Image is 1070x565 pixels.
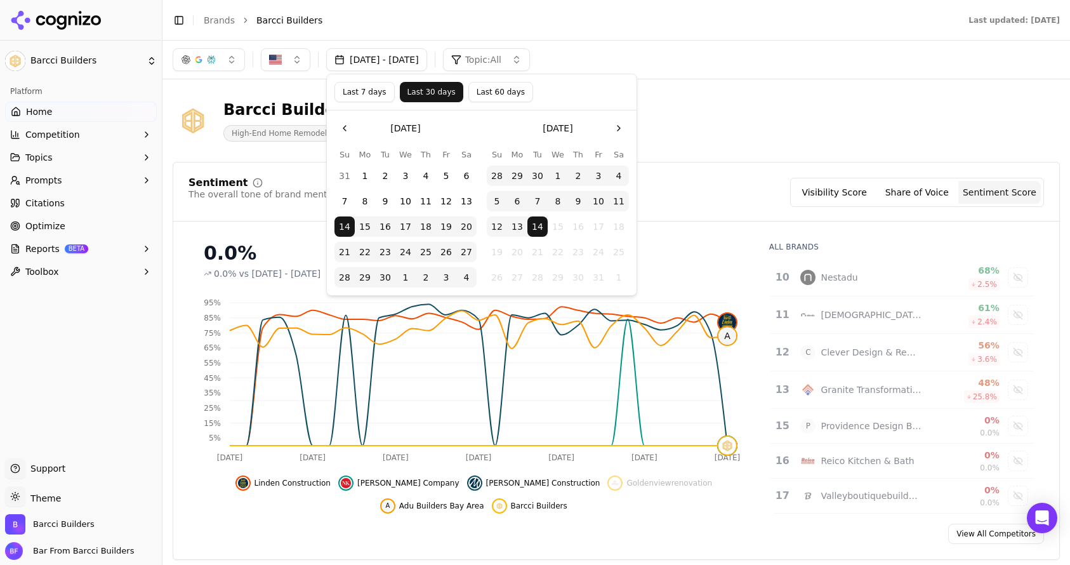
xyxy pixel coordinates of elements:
[436,216,456,237] button: Friday, September 19th, 2025, selected
[511,501,567,511] span: Barcci Builders
[466,453,492,462] tspan: [DATE]
[25,462,65,475] span: Support
[770,409,1034,444] tr: 15PProvidence Design Build0%0.0%Show providence design build data
[395,216,416,237] button: Wednesday, September 17th, 2025, selected
[776,382,788,397] div: 13
[223,100,449,120] div: Barcci Builders
[800,307,816,322] img: abodu
[793,181,876,204] button: Visibility Score
[334,149,477,288] table: September 2025
[383,501,393,511] span: A
[821,420,921,432] div: Providence Design Build
[626,478,712,488] span: Goldenviewrenovation
[204,14,943,27] nav: breadcrumb
[465,53,501,66] span: Topic: All
[334,166,355,186] button: Sunday, August 31st, 2025
[718,437,736,455] img: barcci builders
[821,489,921,502] div: Valleyboutiquebuilders
[631,453,657,462] tspan: [DATE]
[25,128,80,141] span: Competition
[399,501,484,511] span: Adu Builders Bay Area
[1008,380,1028,400] button: Show granite transformations data
[609,166,629,186] button: Saturday, October 4th, 2025, selected
[334,242,355,262] button: Sunday, September 21st, 2025, selected
[456,267,477,288] button: Saturday, October 4th, 2025, selected
[436,191,456,211] button: Friday, September 12th, 2025
[300,453,326,462] tspan: [DATE]
[269,53,282,66] img: United States
[5,542,134,560] button: Open user button
[355,267,375,288] button: Monday, September 29th, 2025, selected
[334,82,395,102] button: Last 7 days
[355,242,375,262] button: Monday, September 22nd, 2025, selected
[977,354,997,364] span: 3.6 %
[821,271,857,284] div: Nestadu
[204,15,235,25] a: Brands
[468,82,533,102] button: Last 60 days
[800,270,816,285] img: nestadu
[568,149,588,161] th: Thursday
[527,166,548,186] button: Tuesday, September 30th, 2025, selected
[5,102,157,122] a: Home
[235,475,331,491] button: Hide linden construction data
[173,100,213,141] img: Barcci Builders
[204,374,221,383] tspan: 45%
[188,188,373,201] div: The overall tone of brand mentions by AI.
[375,216,395,237] button: Tuesday, September 16th, 2025, selected
[33,519,95,530] span: Barcci Builders
[932,264,1000,277] div: 68%
[770,479,1034,514] tr: 17valleyboutiquebuildersValleyboutiquebuilders0%0.0%Show valleyboutiquebuilders data
[5,81,157,102] div: Platform
[980,498,1000,508] span: 0.0%
[770,444,1034,479] tr: 16reico kitchen & bathReico Kitchen & Bath0%0.0%Show reico kitchen & bath data
[568,191,588,211] button: Thursday, October 9th, 2025, selected
[204,298,221,307] tspan: 95%
[65,244,88,253] span: BETA
[770,371,1034,409] tr: 13granite transformationsGranite Transformations48%25.8%Show granite transformations data
[527,216,548,237] button: Today, Tuesday, October 14th, 2025, selected
[357,478,459,488] span: [PERSON_NAME] Company
[588,191,609,211] button: Friday, October 10th, 2025, selected
[776,418,788,434] div: 15
[375,242,395,262] button: Tuesday, September 23rd, 2025, selected
[355,166,375,186] button: Monday, September 1st, 2025
[609,149,629,161] th: Saturday
[375,191,395,211] button: Tuesday, September 9th, 2025
[527,191,548,211] button: Tuesday, October 7th, 2025, selected
[204,389,221,397] tspan: 35%
[548,453,574,462] tspan: [DATE]
[188,178,248,188] div: Sentiment
[507,149,527,161] th: Monday
[355,149,375,161] th: Monday
[334,191,355,211] button: Sunday, September 7th, 2025
[487,149,629,288] table: October 2025
[5,216,157,236] a: Optimize
[341,478,351,488] img: neil kelly company
[239,267,321,280] span: vs [DATE] - [DATE]
[395,267,416,288] button: Wednesday, October 1st, 2025, selected
[204,343,221,352] tspan: 65%
[416,149,436,161] th: Thursday
[416,267,436,288] button: Thursday, October 2nd, 2025, selected
[334,267,355,288] button: Sunday, September 28th, 2025, selected
[375,149,395,161] th: Tuesday
[932,414,1000,427] div: 0%
[548,166,568,186] button: Wednesday, October 1st, 2025, selected
[718,327,736,345] span: A
[507,191,527,211] button: Monday, October 6th, 2025, selected
[769,242,1034,252] div: All Brands
[25,265,59,278] span: Toolbox
[770,296,1034,334] tr: 11abodu[DEMOGRAPHIC_DATA]61%2.4%Show abodu data
[375,166,395,186] button: Tuesday, September 2nd, 2025
[355,216,375,237] button: Monday, September 15th, 2025, selected
[5,514,25,535] img: Barcci Builders
[776,270,788,285] div: 10
[980,428,1000,438] span: 0.0%
[980,463,1000,473] span: 0.0%
[223,125,449,142] span: High-End Home Remodeling and Construction Services
[416,242,436,262] button: Thursday, September 25th, 2025, selected
[456,191,477,211] button: Saturday, September 13th, 2025
[609,118,629,138] button: Go to the Next Month
[26,105,52,118] span: Home
[5,514,95,535] button: Open organization switcher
